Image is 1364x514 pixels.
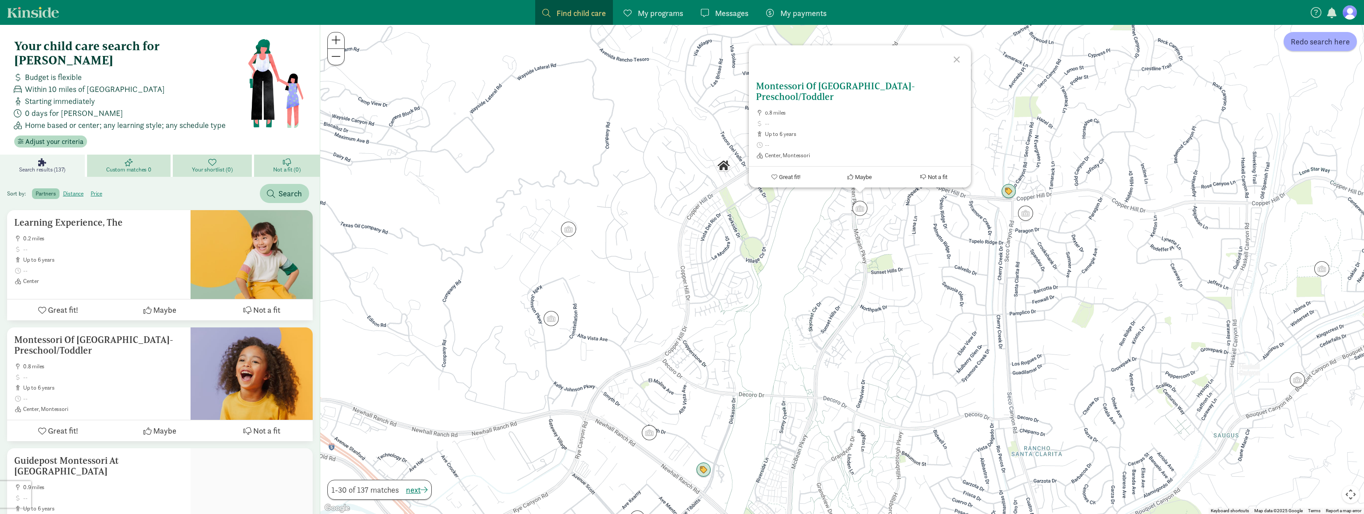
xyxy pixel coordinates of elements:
[25,83,165,95] span: Within 10 miles of [GEOGRAPHIC_DATA]
[153,304,176,316] span: Maybe
[7,420,109,441] button: Great fit!
[260,184,309,203] button: Search
[855,174,872,180] span: Maybe
[749,167,823,187] button: Great fit!
[1018,206,1033,221] div: Click to see details
[23,505,183,512] span: up to 6 years
[211,299,313,320] button: Not a fit
[25,119,226,131] span: Home based or center; any learning style; any schedule type
[765,152,964,159] span: Center, Montessori
[278,187,302,199] span: Search
[173,155,254,177] a: Your shortlist (0)
[14,217,183,228] h5: Learning Experience, The
[642,425,657,440] div: Click to see details
[1290,372,1305,387] div: Click to see details
[211,420,313,441] button: Not a fit
[109,299,211,320] button: Maybe
[1342,486,1360,503] button: Map camera controls
[897,167,971,187] button: Not a fit
[14,335,183,356] h5: Montessori Of [GEOGRAPHIC_DATA]- Preschool/Toddler
[557,7,606,19] span: Find child care
[253,425,280,437] span: Not a fit
[23,278,183,285] span: Center
[1314,261,1329,276] div: Click to see details
[87,188,106,199] label: price
[14,135,87,148] button: Adjust your criteria
[331,484,399,496] span: 1-30 of 137 matches
[25,107,123,119] span: 0 days for [PERSON_NAME]
[1326,508,1361,513] a: Report a map error
[25,95,95,107] span: Starting immediately
[25,136,84,147] span: Adjust your criteria
[23,384,183,391] span: up to 6 years
[7,7,59,18] a: Kinside
[48,425,78,437] span: Great fit!
[192,166,232,173] span: Your shortlist (0)
[1254,508,1303,513] span: Map data ©2025 Google
[48,304,78,316] span: Great fit!
[23,406,183,413] span: Center, Montessori
[696,462,711,478] div: Click to see details
[638,7,683,19] span: My programs
[779,174,800,180] span: Great fit!
[25,71,82,83] span: Budget is flexible
[322,502,352,514] img: Google
[322,502,352,514] a: Open this area in Google Maps (opens a new window)
[1211,508,1249,514] button: Keyboard shortcuts
[1308,508,1320,513] a: Terms (opens in new tab)
[23,256,183,263] span: up to 6 years
[32,188,59,199] label: partners
[716,158,731,173] div: Click to see details
[765,131,964,138] span: up to 6 years
[823,167,897,187] button: Maybe
[7,190,31,197] span: Sort by:
[1001,184,1016,199] div: Click to see details
[19,166,65,173] span: Search results (137)
[14,39,247,68] h4: Your child care search for [PERSON_NAME]
[852,201,867,216] div: Click to see details
[60,188,87,199] label: distance
[109,420,211,441] button: Maybe
[153,425,176,437] span: Maybe
[1291,36,1350,48] span: Redo search here
[106,166,151,173] span: Custom matches 0
[23,484,183,491] span: 0.9 miles
[254,155,320,177] a: Not a fit (0)
[14,455,183,477] h5: Guidepost Montessori At [GEOGRAPHIC_DATA]
[23,235,183,242] span: 0.2 miles
[756,81,964,102] h5: Montessori Of [GEOGRAPHIC_DATA]- Preschool/Toddler
[715,7,748,19] span: Messages
[765,109,964,116] span: 0.8 miles
[253,304,280,316] span: Not a fit
[561,222,576,237] div: Click to see details
[544,311,559,326] div: Click to see details
[406,484,428,496] button: next
[1284,32,1357,51] button: Redo search here
[273,166,300,173] span: Not a fit (0)
[87,155,173,177] a: Custom matches 0
[23,363,183,370] span: 0.8 miles
[780,7,827,19] span: My payments
[928,174,947,180] span: Not a fit
[7,299,109,320] button: Great fit!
